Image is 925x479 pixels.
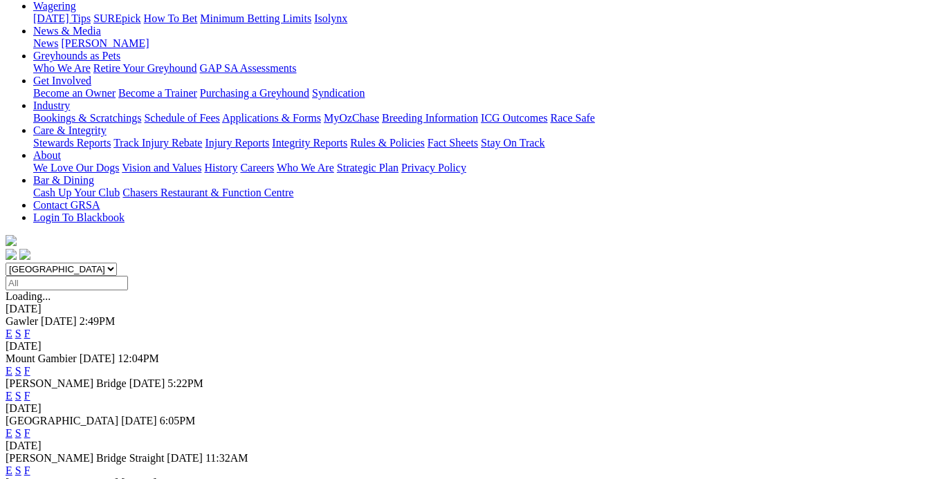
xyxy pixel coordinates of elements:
[481,112,547,124] a: ICG Outcomes
[19,249,30,260] img: twitter.svg
[6,464,12,476] a: E
[350,137,425,149] a: Rules & Policies
[33,62,919,75] div: Greyhounds as Pets
[277,162,334,173] a: Who We Are
[33,174,94,186] a: Bar & Dining
[205,452,248,464] span: 11:32AM
[272,137,347,149] a: Integrity Reports
[6,427,12,439] a: E
[6,340,919,353] div: [DATE]
[204,162,237,173] a: History
[15,390,21,402] a: S
[240,162,274,173] a: Careers
[550,112,594,124] a: Race Safe
[167,452,203,464] span: [DATE]
[33,124,107,136] a: Care & Integrity
[15,464,21,476] a: S
[15,328,21,339] a: S
[33,187,120,198] a: Cash Up Your Club
[160,415,196,426] span: 6:05PM
[33,87,116,99] a: Become an Owner
[33,12,91,24] a: [DATE] Tips
[167,377,203,389] span: 5:22PM
[24,390,30,402] a: F
[6,440,919,452] div: [DATE]
[6,315,38,327] span: Gawler
[314,12,347,24] a: Isolynx
[401,162,466,173] a: Privacy Policy
[337,162,399,173] a: Strategic Plan
[24,427,30,439] a: F
[24,365,30,377] a: F
[24,464,30,476] a: F
[6,328,12,339] a: E
[200,87,309,99] a: Purchasing a Greyhound
[6,353,77,364] span: Mount Gambier
[33,25,101,37] a: News & Media
[33,137,919,149] div: Care & Integrity
[382,112,478,124] a: Breeding Information
[33,112,141,124] a: Bookings & Scratchings
[33,137,111,149] a: Stewards Reports
[481,137,544,149] a: Stay On Track
[33,62,91,74] a: Who We Are
[15,365,21,377] a: S
[80,315,116,327] span: 2:49PM
[33,75,91,86] a: Get Involved
[33,187,919,199] div: Bar & Dining
[33,37,919,50] div: News & Media
[122,162,201,173] a: Vision and Values
[33,199,100,211] a: Contact GRSA
[33,162,919,174] div: About
[41,315,77,327] span: [DATE]
[93,62,197,74] a: Retire Your Greyhound
[33,149,61,161] a: About
[6,235,17,246] img: logo-grsa-white.png
[118,87,197,99] a: Become a Trainer
[6,303,919,315] div: [DATE]
[118,353,159,364] span: 12:04PM
[33,162,119,173] a: We Love Our Dogs
[6,276,128,290] input: Select date
[6,365,12,377] a: E
[312,87,365,99] a: Syndication
[200,62,297,74] a: GAP SA Assessments
[61,37,149,49] a: [PERSON_NAME]
[6,377,127,389] span: [PERSON_NAME] Bridge
[205,137,269,149] a: Injury Reports
[93,12,140,24] a: SUREpick
[200,12,311,24] a: Minimum Betting Limits
[428,137,478,149] a: Fact Sheets
[324,112,379,124] a: MyOzChase
[6,390,12,402] a: E
[33,12,919,25] div: Wagering
[33,212,125,223] a: Login To Blackbook
[6,415,118,426] span: [GEOGRAPHIC_DATA]
[6,290,51,302] span: Loading...
[121,415,157,426] span: [DATE]
[33,50,120,62] a: Greyhounds as Pets
[33,87,919,100] div: Get Involved
[122,187,293,198] a: Chasers Restaurant & Function Centre
[144,12,198,24] a: How To Bet
[24,328,30,339] a: F
[113,137,202,149] a: Track Injury Rebate
[33,37,58,49] a: News
[222,112,321,124] a: Applications & Forms
[144,112,219,124] a: Schedule of Fees
[15,427,21,439] a: S
[6,249,17,260] img: facebook.svg
[129,377,165,389] span: [DATE]
[33,100,70,111] a: Industry
[33,112,919,124] div: Industry
[80,353,116,364] span: [DATE]
[6,452,164,464] span: [PERSON_NAME] Bridge Straight
[6,402,919,415] div: [DATE]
